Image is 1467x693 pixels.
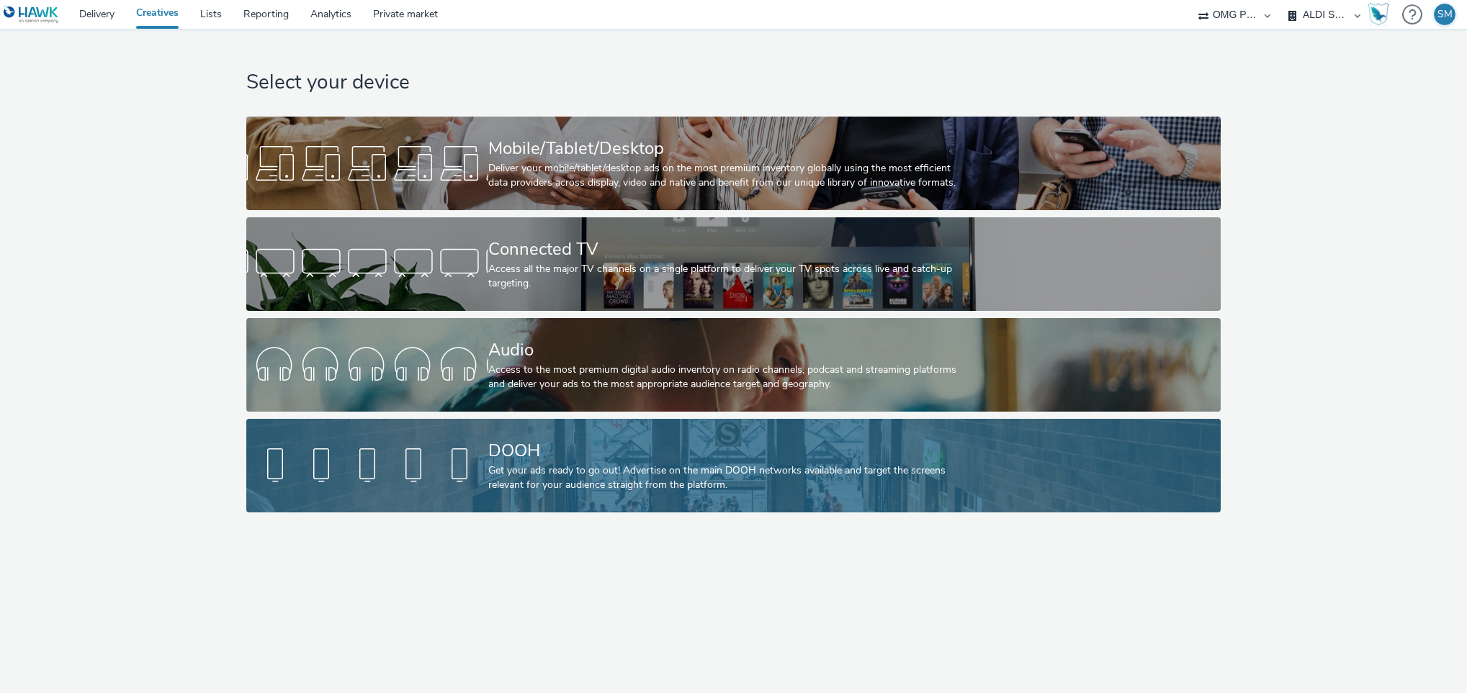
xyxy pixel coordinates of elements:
[488,463,973,493] div: Get your ads ready to go out! Advertise on the main DOOH networks available and target the screen...
[4,6,59,24] img: undefined Logo
[488,363,973,392] div: Access to the most premium digital audio inventory on radio channels, podcast and streaming platf...
[488,262,973,291] div: Access all the major TV channels on a single platform to deliver your TV spots across live and ca...
[246,117,1221,210] a: Mobile/Tablet/DesktopDeliver your mobile/tablet/desktop ads on the most premium inventory globall...
[1368,3,1395,26] a: Hawk Academy
[1368,3,1389,26] img: Hawk Academy
[488,338,973,363] div: Audio
[246,69,1221,96] h1: Select your device
[1437,4,1453,25] div: SM
[246,318,1221,412] a: AudioAccess to the most premium digital audio inventory on radio channels, podcast and streaming ...
[488,136,973,161] div: Mobile/Tablet/Desktop
[488,237,973,262] div: Connected TV
[488,161,973,191] div: Deliver your mobile/tablet/desktop ads on the most premium inventory globally using the most effi...
[488,438,973,463] div: DOOH
[246,217,1221,311] a: Connected TVAccess all the major TV channels on a single platform to deliver your TV spots across...
[246,419,1221,512] a: DOOHGet your ads ready to go out! Advertise on the main DOOH networks available and target the sc...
